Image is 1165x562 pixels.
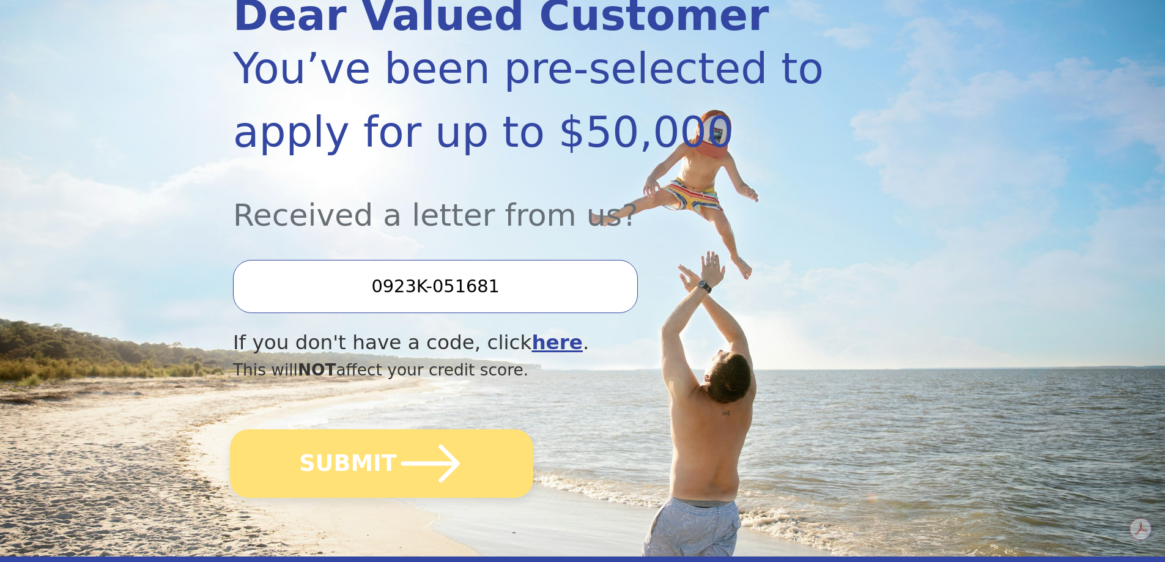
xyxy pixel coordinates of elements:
a: here [531,331,583,354]
input: Enter your Offer Code: [233,260,638,312]
span: NOT [298,360,336,379]
div: You’ve been pre-selected to apply for up to $50,000 [233,37,827,164]
div: This will affect your credit score. [233,358,827,382]
div: Received a letter from us? [233,164,827,238]
button: SUBMIT [230,429,533,498]
div: If you don't have a code, click . [233,328,827,358]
